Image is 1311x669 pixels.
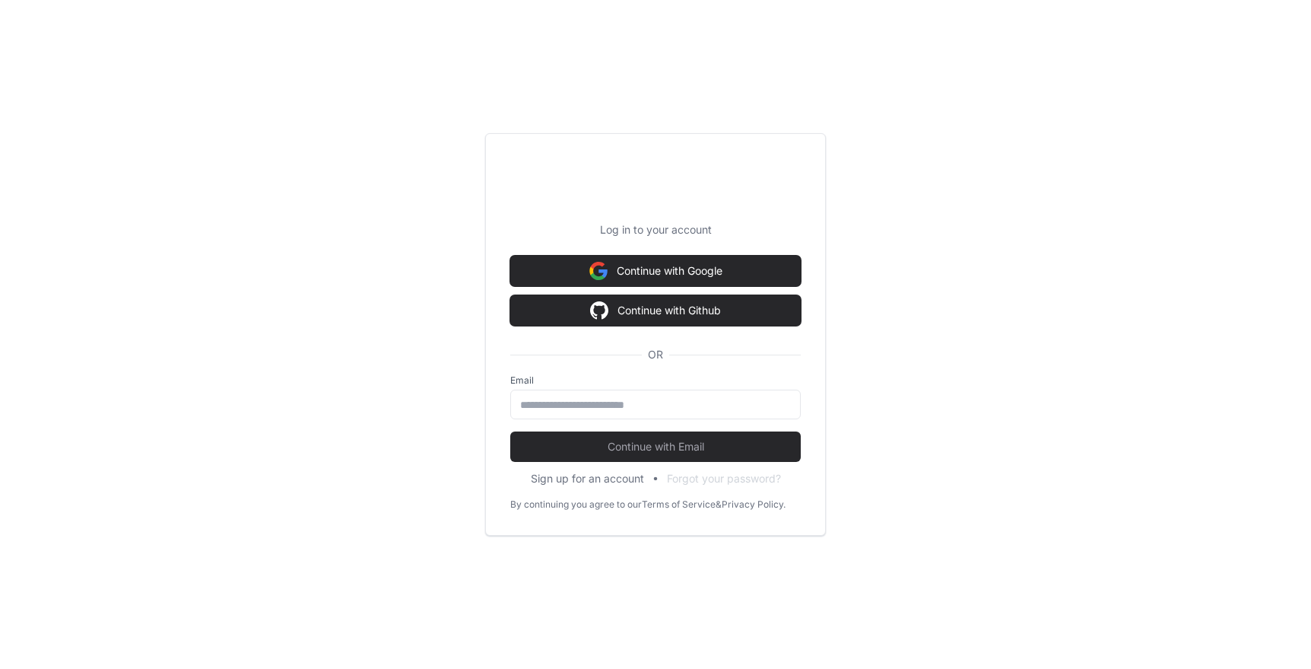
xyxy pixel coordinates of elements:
img: Sign in with google [589,256,608,286]
a: Terms of Service [642,499,716,511]
button: Sign up for an account [531,471,644,486]
label: Email [510,374,801,387]
img: Sign in with google [590,295,608,326]
button: Forgot your password? [667,471,781,486]
p: Log in to your account [510,222,801,237]
div: & [716,499,722,511]
span: Continue with Email [510,439,801,454]
div: By continuing you agree to our [510,499,642,511]
a: Privacy Policy. [722,499,786,511]
button: Continue with Google [510,256,801,286]
span: OR [642,347,669,362]
button: Continue with Github [510,295,801,326]
button: Continue with Email [510,432,801,462]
